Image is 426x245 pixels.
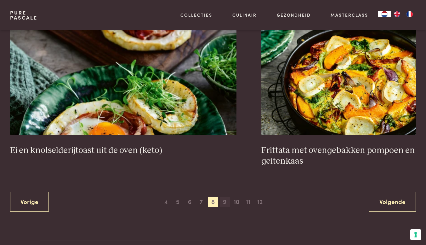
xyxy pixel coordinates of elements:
[196,197,206,207] span: 7
[208,197,218,207] span: 8
[331,12,368,18] a: Masterclass
[261,145,416,167] h3: Frittata met ovengebakken pompoen en geitenkaas
[391,11,403,17] a: EN
[10,10,37,20] a: PurePascale
[161,197,171,207] span: 4
[403,11,416,17] a: FR
[410,229,421,240] button: Uw voorkeuren voor toestemming voor trackingtechnologieën
[255,197,265,207] span: 12
[369,192,416,212] a: Volgende
[10,192,49,212] a: Vorige
[220,197,230,207] span: 9
[173,197,183,207] span: 5
[378,11,416,17] aside: Language selected: Nederlands
[277,12,311,18] a: Gezondheid
[180,12,212,18] a: Collecties
[378,11,391,17] a: NL
[391,11,416,17] ul: Language list
[10,9,236,156] a: Ei en knolselderijtoast uit de oven (keto) Ei en knolselderijtoast uit de oven (keto)
[231,197,241,207] span: 10
[10,9,236,135] img: Ei en knolselderijtoast uit de oven (keto)
[10,145,236,156] h3: Ei en knolselderijtoast uit de oven (keto)
[261,9,416,167] a: Frittata met ovengebakken pompoen en geitenkaas Frittata met ovengebakken pompoen en geitenkaas
[243,197,253,207] span: 11
[261,9,416,135] img: Frittata met ovengebakken pompoen en geitenkaas
[232,12,257,18] a: Culinair
[378,11,391,17] div: Language
[185,197,195,207] span: 6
